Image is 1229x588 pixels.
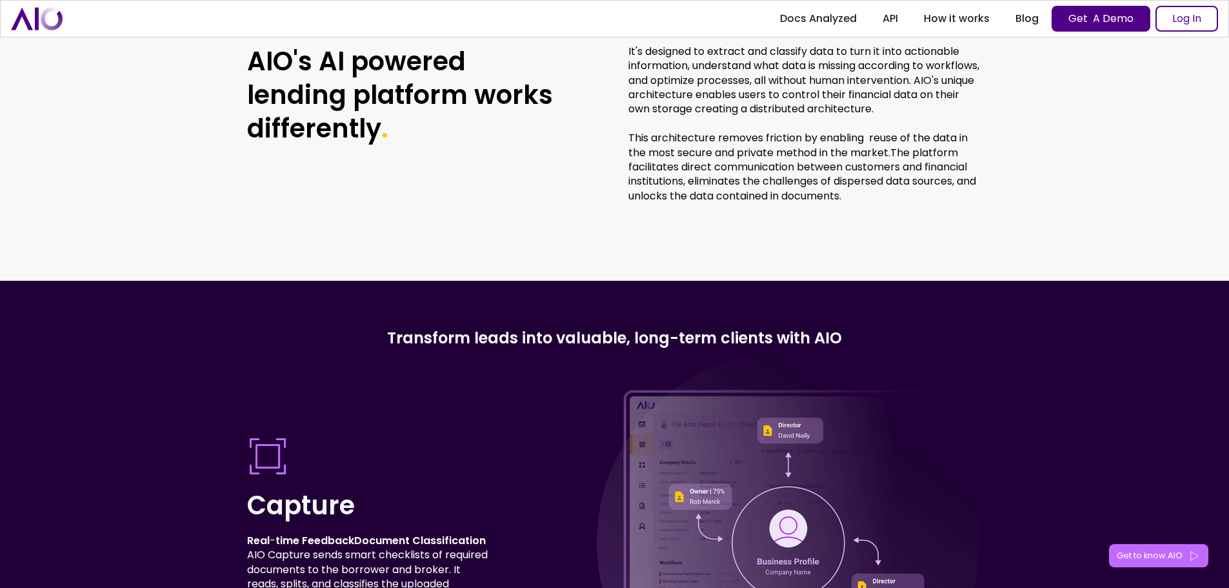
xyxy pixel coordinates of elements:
[247,45,557,203] h2: AIO's AI powered lending platform works differently
[911,7,1003,30] a: How it works
[767,7,870,30] a: Docs Analyzed
[247,533,270,548] strong: Real
[247,487,489,523] h2: Capture
[1155,6,1218,32] a: Log In
[247,327,983,349] h4: Transform leads into valuable, long-term clients with AIO
[1003,7,1052,30] a: Blog
[628,45,982,203] p: It's designed to extract and classify data to turn it into actionable information, understand wha...
[11,7,63,30] a: home
[870,7,911,30] a: API
[1052,6,1150,32] a: Get A Demo
[1117,549,1183,562] div: Get to know AIO
[302,533,486,548] strong: FeedbackDocument Classification
[275,533,299,548] strong: time
[381,110,388,147] span: .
